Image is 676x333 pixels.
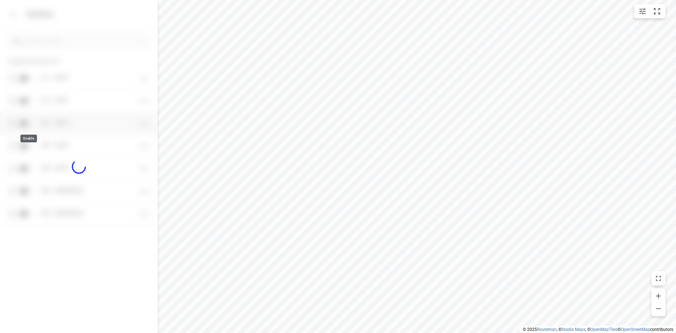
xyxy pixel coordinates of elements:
[621,327,650,332] a: OpenStreetMap
[523,327,673,332] li: © 2025 , © , © © contributors
[590,327,618,332] a: OpenMapTiles
[634,4,665,18] div: small contained button group
[537,327,557,332] a: Routetitan
[636,4,650,18] button: Map settings
[562,327,586,332] a: Stadia Maps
